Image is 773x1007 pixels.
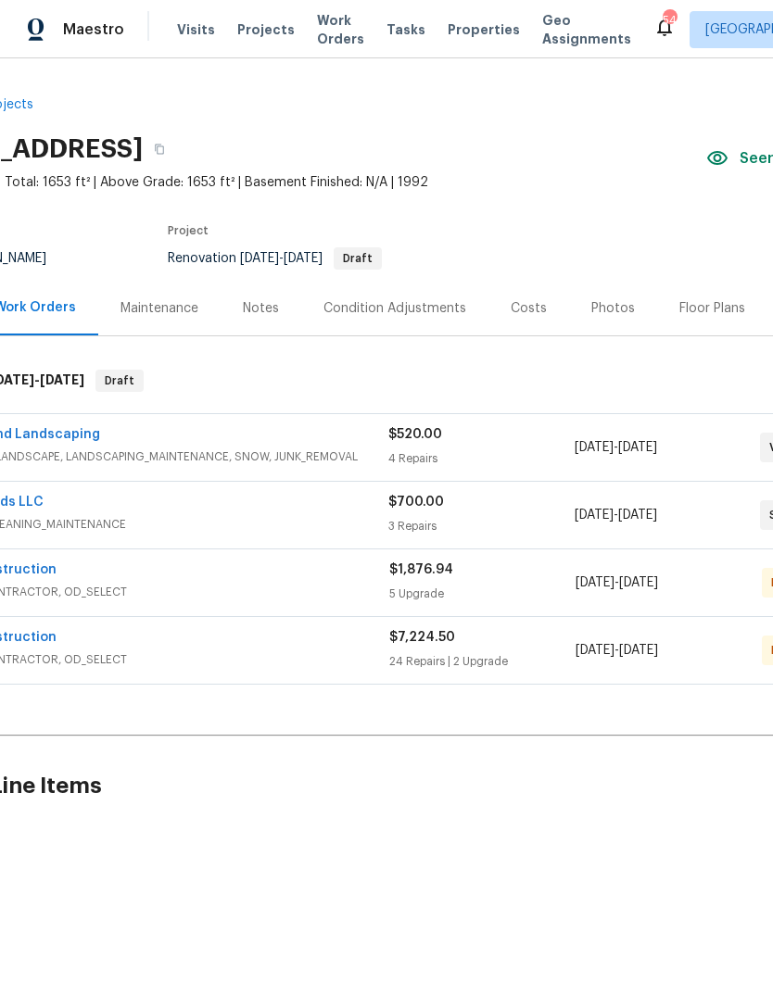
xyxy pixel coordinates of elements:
[619,576,658,589] span: [DATE]
[576,573,658,592] span: -
[389,652,576,671] div: 24 Repairs | 2 Upgrade
[386,23,425,36] span: Tasks
[542,11,631,48] span: Geo Assignments
[336,253,380,264] span: Draft
[663,11,676,30] div: 54
[388,517,574,535] div: 3 Repairs
[576,641,658,660] span: -
[168,252,382,265] span: Renovation
[97,371,142,390] span: Draft
[388,496,444,509] span: $700.00
[388,428,442,441] span: $520.00
[619,644,658,657] span: [DATE]
[120,299,198,318] div: Maintenance
[40,373,84,386] span: [DATE]
[317,11,364,48] span: Work Orders
[679,299,745,318] div: Floor Plans
[143,132,176,166] button: Copy Address
[323,299,466,318] div: Condition Adjustments
[575,441,614,454] span: [DATE]
[618,509,657,522] span: [DATE]
[240,252,279,265] span: [DATE]
[63,20,124,39] span: Maestro
[284,252,323,265] span: [DATE]
[511,299,547,318] div: Costs
[237,20,295,39] span: Projects
[177,20,215,39] span: Visits
[243,299,279,318] div: Notes
[389,585,576,603] div: 5 Upgrade
[240,252,323,265] span: -
[575,438,657,457] span: -
[618,441,657,454] span: [DATE]
[575,509,614,522] span: [DATE]
[575,506,657,524] span: -
[591,299,635,318] div: Photos
[389,563,453,576] span: $1,876.94
[448,20,520,39] span: Properties
[389,631,455,644] span: $7,224.50
[388,449,574,468] div: 4 Repairs
[168,225,209,236] span: Project
[576,644,615,657] span: [DATE]
[576,576,615,589] span: [DATE]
